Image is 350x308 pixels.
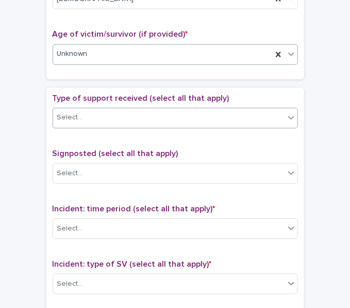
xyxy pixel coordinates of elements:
span: Type of support received (select all that apply) [53,95,229,103]
span: Signposted (select all that apply) [53,150,178,158]
span: Incident: time period (select all that apply) [53,205,215,213]
div: Select... [57,224,83,235]
span: Age of victim/survivor (if provided) [53,30,188,39]
span: Unknown [57,49,88,60]
div: Select... [57,279,83,290]
div: Select... [57,113,83,124]
div: Select... [57,168,83,179]
span: Incident: type of SV (select all that apply) [53,260,212,269]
